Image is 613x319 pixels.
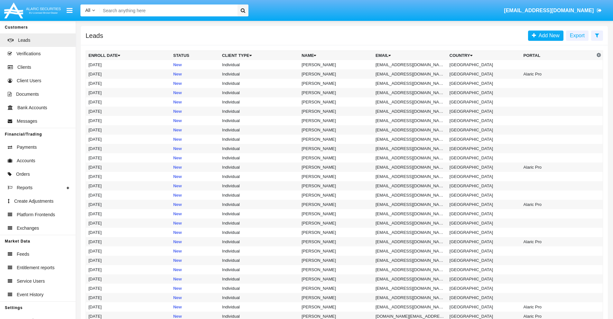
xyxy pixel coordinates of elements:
[86,79,171,88] td: [DATE]
[86,135,171,144] td: [DATE]
[86,293,171,302] td: [DATE]
[219,163,299,172] td: Individual
[86,200,171,209] td: [DATE]
[299,181,373,191] td: [PERSON_NAME]
[373,88,447,97] td: [EMAIL_ADDRESS][DOMAIN_NAME]
[171,218,219,228] td: New
[171,237,219,246] td: New
[373,69,447,79] td: [EMAIL_ADDRESS][DOMAIN_NAME]
[219,135,299,144] td: Individual
[16,91,39,98] span: Documents
[447,125,521,135] td: [GEOGRAPHIC_DATA]
[86,209,171,218] td: [DATE]
[504,8,594,13] span: [EMAIL_ADDRESS][DOMAIN_NAME]
[373,246,447,256] td: [EMAIL_ADDRESS][DOMAIN_NAME]
[373,172,447,181] td: [EMAIL_ADDRESS][DOMAIN_NAME]
[299,97,373,107] td: [PERSON_NAME]
[171,60,219,69] td: New
[86,125,171,135] td: [DATE]
[219,302,299,312] td: Individual
[373,274,447,284] td: [EMAIL_ADDRESS][DOMAIN_NAME]
[18,37,30,44] span: Leads
[219,172,299,181] td: Individual
[171,69,219,79] td: New
[219,69,299,79] td: Individual
[171,246,219,256] td: New
[171,144,219,153] td: New
[86,228,171,237] td: [DATE]
[521,69,595,79] td: Alaric Pro
[171,125,219,135] td: New
[299,60,373,69] td: [PERSON_NAME]
[570,33,585,38] span: Export
[373,265,447,274] td: [EMAIL_ADDRESS][DOMAIN_NAME]
[17,118,37,125] span: Messages
[17,278,45,285] span: Service Users
[299,265,373,274] td: [PERSON_NAME]
[86,246,171,256] td: [DATE]
[171,200,219,209] td: New
[219,51,299,60] th: Client Type
[299,218,373,228] td: [PERSON_NAME]
[86,274,171,284] td: [DATE]
[171,172,219,181] td: New
[501,2,605,20] a: [EMAIL_ADDRESS][DOMAIN_NAME]
[219,79,299,88] td: Individual
[447,181,521,191] td: [GEOGRAPHIC_DATA]
[171,228,219,237] td: New
[16,171,30,178] span: Orders
[373,60,447,69] td: [EMAIL_ADDRESS][DOMAIN_NAME]
[219,237,299,246] td: Individual
[17,225,39,232] span: Exchanges
[299,79,373,88] td: [PERSON_NAME]
[447,79,521,88] td: [GEOGRAPHIC_DATA]
[299,228,373,237] td: [PERSON_NAME]
[373,200,447,209] td: [EMAIL_ADDRESS][DOMAIN_NAME]
[219,60,299,69] td: Individual
[447,209,521,218] td: [GEOGRAPHIC_DATA]
[16,50,41,57] span: Verifications
[447,246,521,256] td: [GEOGRAPHIC_DATA]
[17,64,31,71] span: Clients
[373,237,447,246] td: [EMAIL_ADDRESS][DOMAIN_NAME]
[219,200,299,209] td: Individual
[86,172,171,181] td: [DATE]
[219,116,299,125] td: Individual
[373,284,447,293] td: [EMAIL_ADDRESS][DOMAIN_NAME]
[86,107,171,116] td: [DATE]
[171,209,219,218] td: New
[299,172,373,181] td: [PERSON_NAME]
[447,51,521,60] th: Country
[85,8,90,13] span: All
[219,209,299,218] td: Individual
[373,79,447,88] td: [EMAIL_ADDRESS][DOMAIN_NAME]
[17,291,43,298] span: Event History
[219,144,299,153] td: Individual
[447,191,521,200] td: [GEOGRAPHIC_DATA]
[171,191,219,200] td: New
[171,293,219,302] td: New
[447,237,521,246] td: [GEOGRAPHIC_DATA]
[299,69,373,79] td: [PERSON_NAME]
[86,33,103,38] h5: Leads
[100,4,235,16] input: Search
[86,256,171,265] td: [DATE]
[219,284,299,293] td: Individual
[521,163,595,172] td: Alaric Pro
[219,181,299,191] td: Individual
[299,284,373,293] td: [PERSON_NAME]
[447,302,521,312] td: [GEOGRAPHIC_DATA]
[86,69,171,79] td: [DATE]
[373,97,447,107] td: [EMAIL_ADDRESS][DOMAIN_NAME]
[219,107,299,116] td: Individual
[86,60,171,69] td: [DATE]
[447,274,521,284] td: [GEOGRAPHIC_DATA]
[299,246,373,256] td: [PERSON_NAME]
[373,181,447,191] td: [EMAIL_ADDRESS][DOMAIN_NAME]
[219,228,299,237] td: Individual
[447,256,521,265] td: [GEOGRAPHIC_DATA]
[219,293,299,302] td: Individual
[299,209,373,218] td: [PERSON_NAME]
[447,116,521,125] td: [GEOGRAPHIC_DATA]
[299,153,373,163] td: [PERSON_NAME]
